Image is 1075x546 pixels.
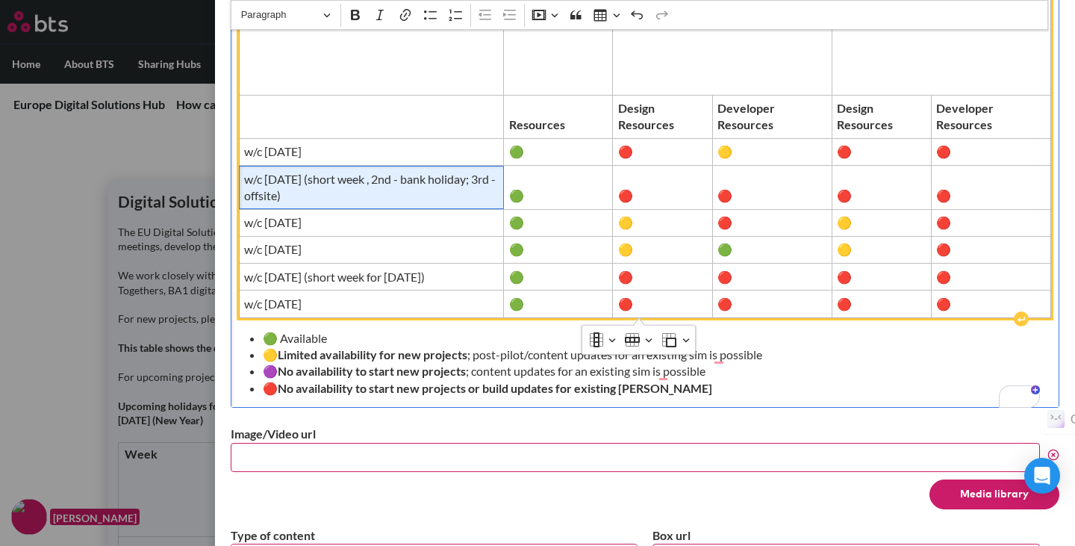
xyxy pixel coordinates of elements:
span: w/c [DATE] [244,143,499,160]
span: 🔴 [936,187,1046,204]
button: Paragraph [234,4,337,27]
span: 🔴 [618,187,708,204]
strong: No availability to start new projects [278,364,466,378]
span: 🔴 [936,214,1046,231]
span: 🟢 [509,269,608,285]
label: Box url [652,527,1059,544]
span: 🔴 [618,269,708,285]
span: 🟢 [509,241,608,258]
button: Media library [929,480,1059,509]
span: Paragraph [241,6,319,24]
span: 🟢 [509,187,608,204]
span: 🟡 [618,214,708,231]
span: w/c [DATE] (short week , 2nd - bank holiday; 3rd - offsite) [244,171,499,205]
label: Type of content [231,527,638,544]
span: 🔴 [618,296,708,312]
span: 🔴 [717,296,827,312]
div: Open Intercom Messenger [1024,458,1060,494]
span: 🔴 [717,214,827,231]
strong: Developer Resources [936,101,994,131]
span: 🔴 [936,296,1046,312]
span: w/c [DATE] [244,296,499,312]
strong: Developer Resources [717,101,775,131]
div: Insert paragraph after block [1014,311,1029,326]
span: w/c [DATE] [244,214,499,231]
span: 🔴 [717,187,827,204]
span: 🟢 [717,241,827,258]
span: w/c [DATE] (short week for [DATE]) [244,269,499,285]
span: 🔴 [837,143,926,160]
span: 🟡 [618,241,708,258]
span: 🟡 [717,143,827,160]
span: 🔴 [837,296,926,312]
span: w/c [DATE] [244,241,499,258]
span: 🟢 [509,296,608,312]
span: 🔴 [837,187,926,204]
li: 🟢 Available [263,330,1040,347]
strong: Resources [509,117,565,131]
span: 🔴 [936,269,1046,285]
span: 🔴 [936,241,1046,258]
span: 🔴 [837,269,926,285]
span: 🟢 [509,143,608,160]
strong: Limited availability for new projects [278,347,467,362]
span: 🔴 [717,269,827,285]
div: Table toolbar [582,326,695,354]
span: 🟢 [509,214,608,231]
li: 🟣 ; content updates for an existing sim is possible [263,363,1040,379]
span: 🔴 [618,143,708,160]
strong: Design Resources [618,101,674,131]
strong: Design Resources [837,101,893,131]
span: 🟡 [837,214,926,231]
strong: No availability to start new projects or build updates for existing [PERSON_NAME] [278,381,712,395]
span: 🔴 [936,143,1046,160]
li: 🔴 [263,380,1040,397]
label: Image/Video url [231,426,1059,442]
span: 🟡 [837,241,926,258]
li: 🟡 ; post-pilot/content updates for an existing sim is possible [263,347,1040,363]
